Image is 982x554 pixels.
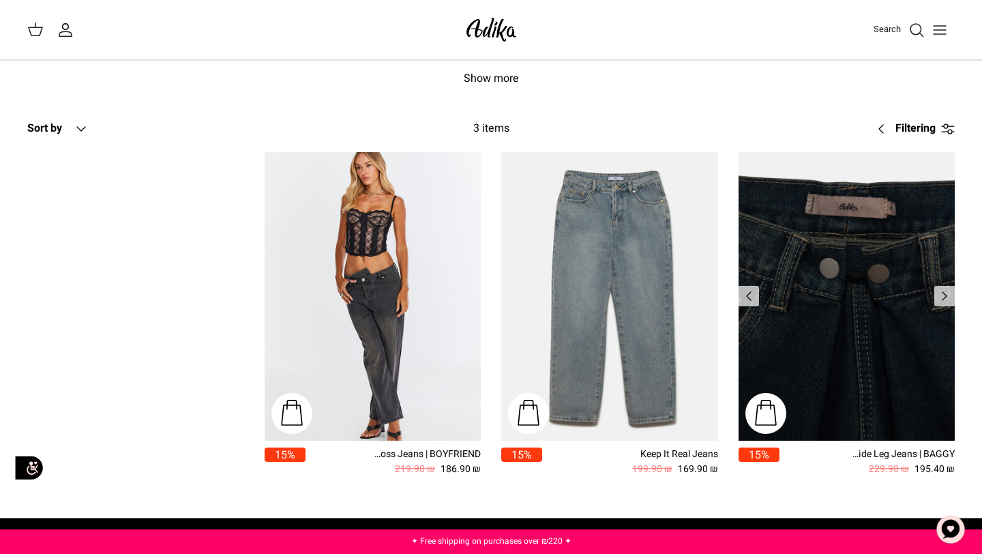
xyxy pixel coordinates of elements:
font: Filtering [895,120,936,136]
font: 15% [511,447,532,463]
a: ✦ Free shipping on purchases over ₪220 ✦ [411,535,571,547]
a: Filtering [868,113,955,145]
font: Sort by [27,120,62,136]
font: 169.90 ₪ [678,462,718,476]
font: It's a Moment Wide Leg Jeans | BAGGY [792,447,955,461]
a: Previous [739,286,759,306]
a: Previous [934,286,955,306]
a: My account [57,22,79,38]
font: 195.40 ₪ [914,462,955,476]
img: Adika IL [462,14,520,46]
font: All Or Nothing Criss-Cross Jeans | BOYFRIEND [285,447,481,461]
a: It's a Moment Wide Leg Jeans | BAGGY [739,152,955,441]
font: Keep It Real Jeans [640,447,718,461]
a: Keep It Real Jeans [501,152,718,441]
font: 15% [749,447,769,463]
a: Search [874,22,925,38]
img: accessibility_icon02.svg [10,449,48,486]
font: 3 items [473,120,509,136]
a: It's a Moment Wide Leg Jeans | BAGGY 195.40 ₪ 229.90 ₪ [779,448,955,477]
font: Search [874,23,901,35]
button: Sort by [27,114,89,144]
a: All Or Nothing Criss-Cross Jeans | BOYFRIEND [265,152,481,441]
a: Keep It Real Jeans 169.90 ₪ 199.90 ₪ [542,448,718,477]
font: Show more [464,70,519,87]
a: 15% [739,448,779,477]
button: Toggle menu [925,15,955,45]
button: Chat [930,509,971,550]
font: 15% [275,447,295,463]
a: 15% [265,448,306,477]
font: 219.90 ₪ [395,462,435,476]
font: 229.90 ₪ [869,462,909,476]
font: 186.90 ₪ [441,462,481,476]
font: 199.90 ₪ [632,462,672,476]
a: 15% [501,448,542,477]
a: All Or Nothing Criss-Cross Jeans | BOYFRIEND 186.90 ₪ 219.90 ₪ [306,448,481,477]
